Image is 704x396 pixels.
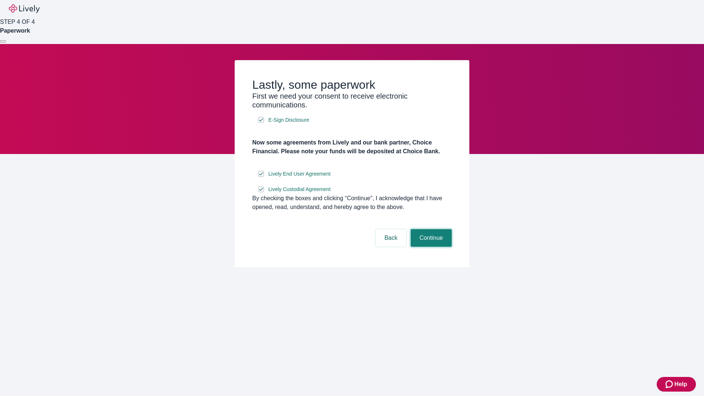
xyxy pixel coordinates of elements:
a: e-sign disclosure document [267,169,332,179]
button: Back [375,229,406,247]
h4: Now some agreements from Lively and our bank partner, Choice Financial. Please note your funds wi... [252,138,452,156]
span: Help [674,380,687,389]
a: e-sign disclosure document [267,185,332,194]
span: Lively End User Agreement [268,170,331,178]
span: E-Sign Disclosure [268,116,309,124]
img: Lively [9,4,40,13]
h2: Lastly, some paperwork [252,78,452,92]
h3: First we need your consent to receive electronic communications. [252,92,452,109]
svg: Zendesk support icon [665,380,674,389]
button: Zendesk support iconHelp [657,377,696,392]
div: By checking the boxes and clicking “Continue", I acknowledge that I have opened, read, understand... [252,194,452,212]
a: e-sign disclosure document [267,115,311,125]
button: Continue [411,229,452,247]
span: Lively Custodial Agreement [268,186,331,193]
